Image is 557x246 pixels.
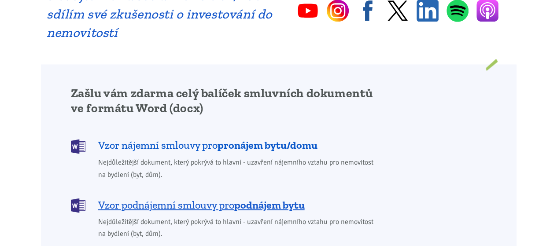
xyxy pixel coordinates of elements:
a: Vzor nájemní smlouvy propronájem bytu/domu [71,138,380,153]
b: podnájem bytu [234,198,305,211]
h2: Zašlu vám zdarma celý balíček smluvních dokumentů ve formátu Word (docx) [71,86,380,116]
b: pronájem bytu/domu [218,139,317,151]
span: Vzor podnájemní smlouvy pro [98,198,305,212]
img: DOCX (Word) [71,198,85,213]
span: Nejdůležitější dokument, který pokrývá to hlavní - uzavření nájemního vztahu pro nemovitost na by... [98,157,380,180]
img: DOCX (Word) [71,139,85,154]
span: Nejdůležitější dokument, který pokrývá to hlavní - uzavření nájemního vztahu pro nemovitost na by... [98,216,380,239]
a: Vzor podnájemní smlouvy propodnájem bytu [71,197,380,212]
span: Vzor nájemní smlouvy pro [98,138,317,152]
